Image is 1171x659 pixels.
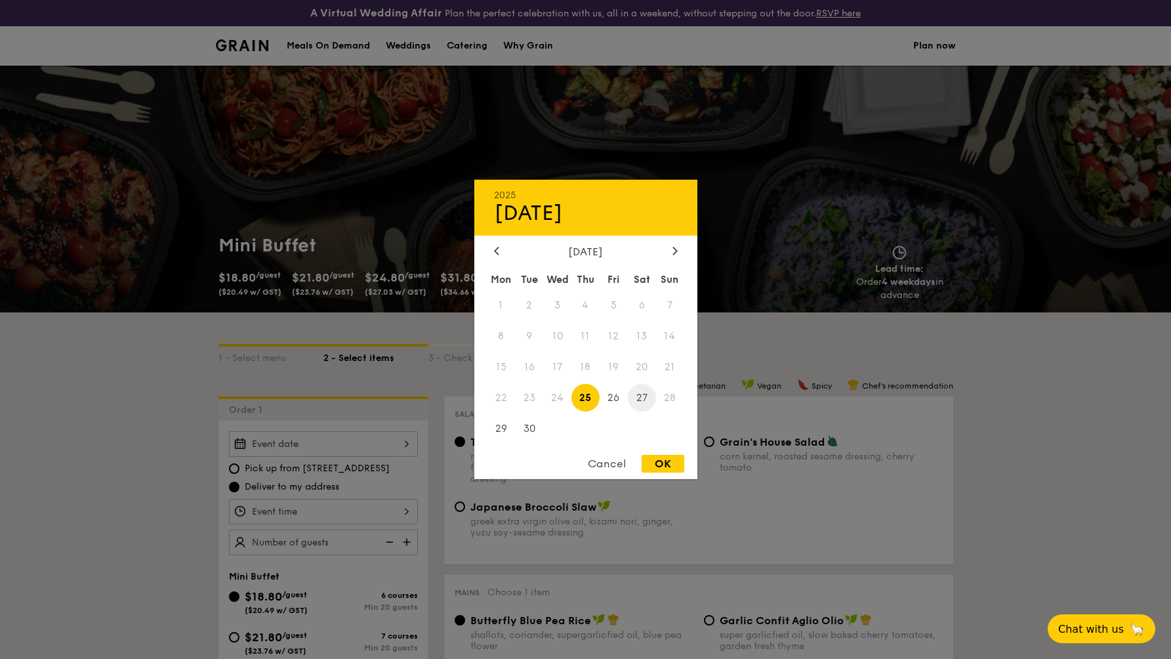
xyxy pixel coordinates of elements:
span: 28 [656,383,684,412]
div: [DATE] [494,201,678,226]
div: Thu [571,268,600,291]
span: 25 [571,383,600,412]
span: 20 [628,353,656,381]
div: Mon [487,268,516,291]
span: 8 [487,322,516,351]
span: 19 [600,353,628,381]
span: 26 [600,383,628,412]
span: 4 [571,291,600,320]
div: [DATE] [494,245,678,258]
span: 6 [628,291,656,320]
div: Fri [600,268,628,291]
span: 13 [628,322,656,351]
span: 🦙 [1129,622,1145,637]
span: 1 [487,291,516,320]
span: 3 [543,291,571,320]
span: 9 [515,322,543,351]
span: Chat with us [1058,623,1124,635]
div: 2025 [494,190,678,201]
span: 7 [656,291,684,320]
div: OK [642,455,684,473]
span: 27 [628,383,656,412]
span: 11 [571,322,600,351]
span: 30 [515,414,543,442]
span: 21 [656,353,684,381]
span: 10 [543,322,571,351]
span: 15 [487,353,516,381]
div: Wed [543,268,571,291]
button: Chat with us🦙 [1048,614,1155,643]
span: 14 [656,322,684,351]
span: 29 [487,414,516,442]
span: 18 [571,353,600,381]
span: 24 [543,383,571,412]
span: 12 [600,322,628,351]
div: Cancel [575,455,639,473]
span: 16 [515,353,543,381]
div: Tue [515,268,543,291]
div: Sun [656,268,684,291]
span: 23 [515,383,543,412]
span: 22 [487,383,516,412]
span: 17 [543,353,571,381]
span: 2 [515,291,543,320]
span: 5 [600,291,628,320]
div: Sat [628,268,656,291]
